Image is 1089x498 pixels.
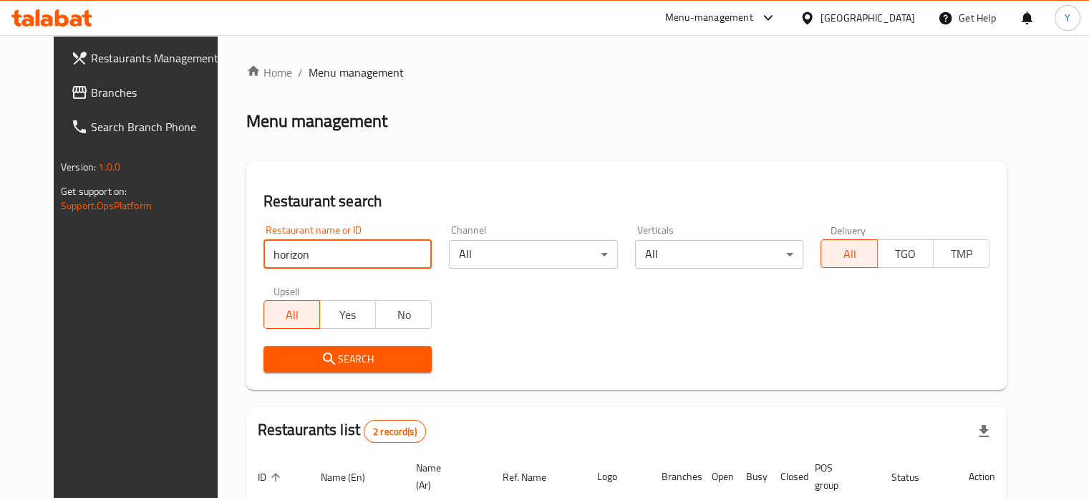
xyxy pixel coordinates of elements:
span: Version: [61,158,96,176]
button: No [375,300,432,329]
div: [GEOGRAPHIC_DATA] [821,10,915,26]
span: Name (Ar) [416,459,475,494]
span: POS group [815,459,863,494]
span: TMP [939,244,984,264]
span: Get support on: [61,182,127,201]
button: All [263,300,320,329]
span: Yes [326,305,370,325]
div: Export file [967,414,1001,449]
span: Search [275,350,421,368]
a: Support.OpsPlatform [61,196,152,215]
button: TGO [877,239,934,268]
nav: breadcrumb [246,64,1007,81]
input: Search for restaurant name or ID.. [263,240,432,269]
span: Search Branch Phone [91,118,224,135]
label: Delivery [831,225,866,235]
div: Menu-management [665,9,753,27]
a: Restaurants Management [59,41,236,75]
span: Status [891,469,938,486]
span: 2 record(s) [364,425,425,439]
span: Name (En) [321,469,384,486]
a: Branches [59,75,236,110]
span: Ref. Name [503,469,565,486]
span: All [827,244,871,264]
a: Search Branch Phone [59,110,236,144]
div: All [449,240,618,269]
span: 1.0.0 [98,158,120,176]
button: TMP [933,239,989,268]
a: Home [246,64,292,81]
span: Restaurants Management [91,49,224,67]
li: / [298,64,303,81]
span: Menu management [309,64,404,81]
span: Y [1065,10,1070,26]
button: Yes [319,300,376,329]
div: Total records count [364,420,426,443]
h2: Restaurants list [258,419,426,443]
span: All [270,305,314,325]
span: TGO [884,244,928,264]
span: ID [258,469,285,486]
label: Upsell [274,286,300,296]
span: Branches [91,84,224,101]
button: All [821,239,877,268]
div: All [635,240,804,269]
h2: Menu management [246,110,387,133]
button: Search [263,346,432,373]
h2: Restaurant search [263,191,989,212]
span: No [382,305,426,325]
